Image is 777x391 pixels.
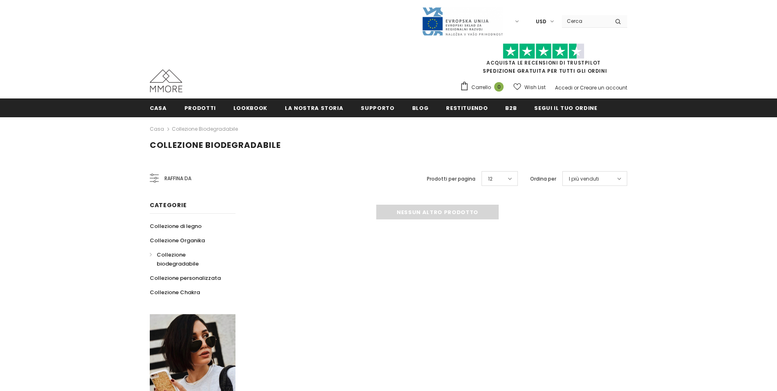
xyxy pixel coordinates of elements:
span: I più venduti [569,175,599,183]
span: Casa [150,104,167,112]
span: or [574,84,579,91]
a: Collezione biodegradabile [172,125,238,132]
a: Javni Razpis [422,18,503,25]
label: Ordina per [530,175,556,183]
a: Carrello 0 [460,81,508,94]
span: Collezione biodegradabile [150,139,281,151]
a: Accedi [555,84,573,91]
span: 0 [494,82,504,92]
a: Blog [412,98,429,117]
img: Casi MMORE [150,69,182,92]
span: Blog [412,104,429,112]
a: Collezione personalizzata [150,271,221,285]
input: Search Site [562,15,609,27]
a: Wish List [513,80,546,94]
span: supporto [361,104,394,112]
span: La nostra storia [285,104,343,112]
a: B2B [505,98,517,117]
span: Lookbook [233,104,267,112]
span: Raffina da [164,174,191,183]
span: Segui il tuo ordine [534,104,597,112]
span: 12 [488,175,493,183]
a: Acquista le recensioni di TrustPilot [486,59,601,66]
a: La nostra storia [285,98,343,117]
a: Prodotti [184,98,216,117]
span: SPEDIZIONE GRATUITA PER TUTTI GLI ORDINI [460,47,627,74]
span: B2B [505,104,517,112]
span: Categorie [150,201,186,209]
a: Restituendo [446,98,488,117]
a: Collezione di legno [150,219,202,233]
span: Collezione biodegradabile [157,251,199,268]
span: Collezione personalizzata [150,274,221,282]
a: Lookbook [233,98,267,117]
span: Wish List [524,83,546,92]
label: Prodotti per pagina [427,175,475,183]
a: Segui il tuo ordine [534,98,597,117]
span: Prodotti [184,104,216,112]
a: Casa [150,124,164,134]
img: Fidati di Pilot Stars [503,43,584,59]
span: Collezione Organika [150,237,205,244]
a: Casa [150,98,167,117]
a: Creare un account [580,84,627,91]
span: USD [536,18,546,26]
span: Collezione Chakra [150,288,200,296]
span: Carrello [471,83,491,92]
a: Collezione Organika [150,233,205,248]
img: Javni Razpis [422,7,503,36]
span: Collezione di legno [150,222,202,230]
span: Restituendo [446,104,488,112]
a: supporto [361,98,394,117]
a: Collezione biodegradabile [150,248,226,271]
a: Collezione Chakra [150,285,200,299]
